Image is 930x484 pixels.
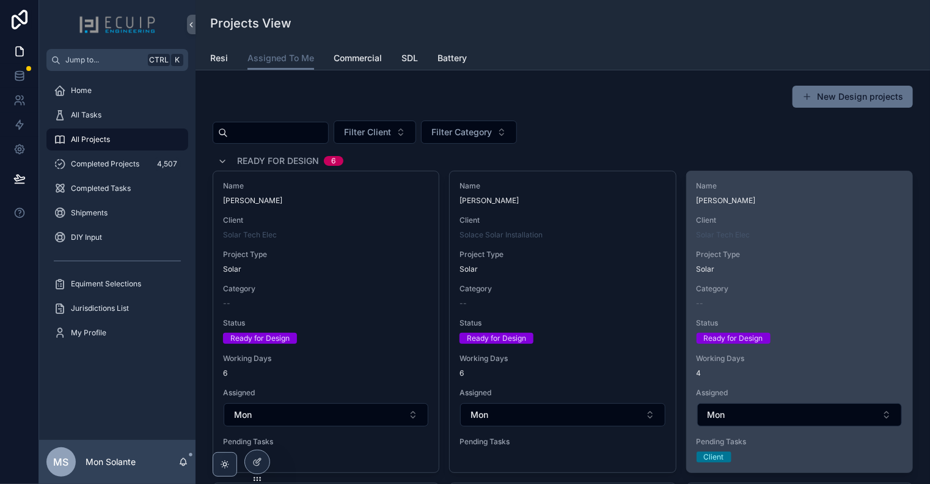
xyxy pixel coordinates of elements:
span: Status [223,318,429,328]
span: All Tasks [71,110,101,120]
a: Name[PERSON_NAME]ClientSolar Tech ElecProject TypeSolarCategory--StatusReady for DesignWorking Da... [213,171,439,473]
span: Filter Category [431,126,492,138]
span: Ctrl [148,54,170,66]
img: App logo [79,15,156,34]
a: Name[PERSON_NAME]ClientSolace Solar InstallationProject TypeSolarCategory--StatusReady for Design... [449,171,676,473]
div: Ready for Design [230,333,290,344]
span: Ready for Design [237,155,319,167]
span: Name [223,181,429,191]
span: Working Days [697,354,903,363]
a: Shipments [46,202,188,224]
div: 6 [331,156,336,166]
span: Project Type [460,250,665,259]
span: Pending Tasks [697,437,903,447]
span: Filter Client [344,126,391,138]
span: -- [223,299,230,308]
button: Select Button [460,403,665,426]
span: Solar [460,264,478,274]
a: Name[PERSON_NAME]ClientSolar Tech ElecProject TypeSolarCategory--StatusReady for DesignWorking Da... [686,171,913,473]
span: Solar [697,264,715,274]
span: Pending Tasks [460,437,665,447]
span: Status [460,318,665,328]
span: Solar [223,264,241,274]
span: Assigned To Me [247,52,314,64]
a: Resi [210,47,228,72]
span: Jurisdictions List [71,303,129,313]
span: Working Days [223,354,429,363]
span: Category [460,284,665,294]
a: Solar Tech Elec [697,230,750,240]
span: Name [697,181,903,191]
a: DIY Input [46,226,188,248]
a: Solar Tech Elec [223,230,277,240]
span: Project Type [697,250,903,259]
span: All Projects [71,135,110,144]
div: 4,507 [153,157,181,171]
span: Mon [234,409,252,421]
span: Mon [470,409,488,421]
div: Client [704,452,724,463]
span: [PERSON_NAME] [223,196,429,206]
a: Solace Solar Installation [460,230,543,240]
span: Mon [708,409,725,421]
span: 6 [460,368,665,378]
span: -- [460,299,467,308]
a: My Profile [46,322,188,344]
span: Assigned [223,388,429,398]
span: Status [697,318,903,328]
span: Working Days [460,354,665,363]
span: Resi [210,52,228,64]
span: [PERSON_NAME] [460,196,665,206]
a: All Projects [46,128,188,151]
span: Commercial [334,52,382,64]
a: Completed Projects4,507 [46,153,188,175]
a: Battery [438,47,467,72]
span: Completed Tasks [71,184,131,193]
div: Ready for Design [467,333,526,344]
span: K [172,55,182,65]
span: [PERSON_NAME] [697,196,903,206]
a: SDL [401,47,418,72]
a: Home [46,80,188,102]
div: scrollable content [39,71,196,360]
span: Project Type [223,250,429,259]
span: Home [71,86,92,95]
a: Assigned To Me [247,47,314,70]
span: Category [697,284,903,294]
span: 6 [223,368,429,378]
a: Commercial [334,47,382,72]
button: Select Button [697,403,902,426]
span: Equiment Selections [71,279,141,289]
span: 4 [697,368,903,378]
a: All Tasks [46,104,188,126]
span: Name [460,181,665,191]
a: Equiment Selections [46,273,188,295]
span: Category [223,284,429,294]
span: Battery [438,52,467,64]
span: Client [460,215,665,225]
a: Completed Tasks [46,177,188,199]
span: My Profile [71,328,106,338]
span: Completed Projects [71,159,139,169]
span: SDL [401,52,418,64]
span: Jump to... [65,55,143,65]
span: DIY Input [71,233,102,242]
span: Client [697,215,903,225]
a: Jurisdictions List [46,297,188,319]
span: Shipments [71,208,108,218]
span: -- [697,299,704,308]
span: Client [223,215,429,225]
span: Assigned [460,388,665,398]
span: Assigned [697,388,903,398]
p: Mon Solante [86,456,136,468]
button: Jump to...CtrlK [46,49,188,71]
div: Ready for Design [704,333,763,344]
h1: Projects View [210,15,291,32]
span: Pending Tasks [223,437,429,447]
button: Select Button [421,121,517,144]
button: New Design projects [793,86,913,108]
